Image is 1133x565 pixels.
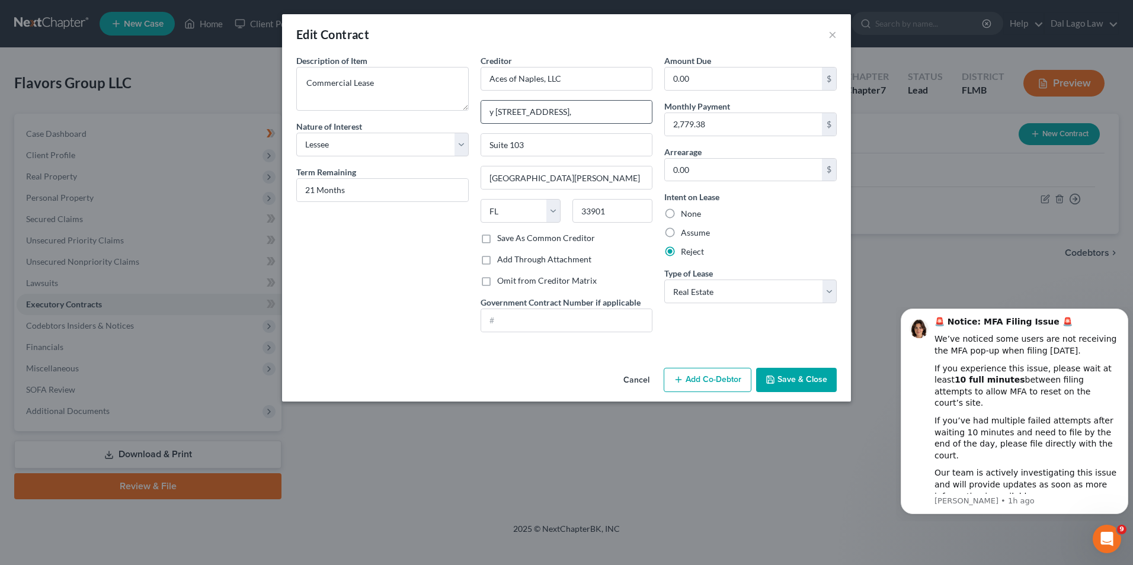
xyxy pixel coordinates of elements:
[497,253,591,265] label: Add Through Attachment
[296,120,362,133] label: Nature of Interest
[296,166,356,178] label: Term Remaining
[481,166,652,189] input: Enter city...
[681,246,704,258] label: Reject
[296,56,367,66] span: Description of Item
[756,368,837,393] button: Save & Close
[664,368,751,393] button: Add Co-Debtor
[572,199,652,223] input: Enter zip..
[896,307,1133,521] iframe: Intercom notifications message
[828,27,837,41] button: ×
[497,232,595,244] label: Save As Common Creditor
[481,56,512,66] span: Creditor
[481,67,653,91] input: Search creditor by name...
[497,275,597,287] label: Omit from Creditor Matrix
[822,113,836,136] div: $
[481,309,652,332] input: #
[296,26,369,43] div: Edit Contract
[681,208,701,220] label: None
[665,159,822,181] input: 0.00
[664,100,730,113] label: Monthly Payment
[664,54,711,67] label: Amount Due
[664,146,702,158] label: Arrearage
[1093,525,1121,553] iframe: Intercom live chat
[1117,525,1126,534] span: 9
[664,191,719,203] label: Intent on Lease
[665,113,822,136] input: 0.00
[822,68,836,90] div: $
[664,268,713,278] span: Type of Lease
[665,68,822,90] input: 0.00
[681,227,710,239] label: Assume
[481,296,641,309] label: Government Contract Number if applicable
[614,369,659,393] button: Cancel
[297,179,468,201] input: --
[481,101,652,123] input: Enter address...
[481,134,652,156] input: Apt, Suite, etc...
[822,159,836,181] div: $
